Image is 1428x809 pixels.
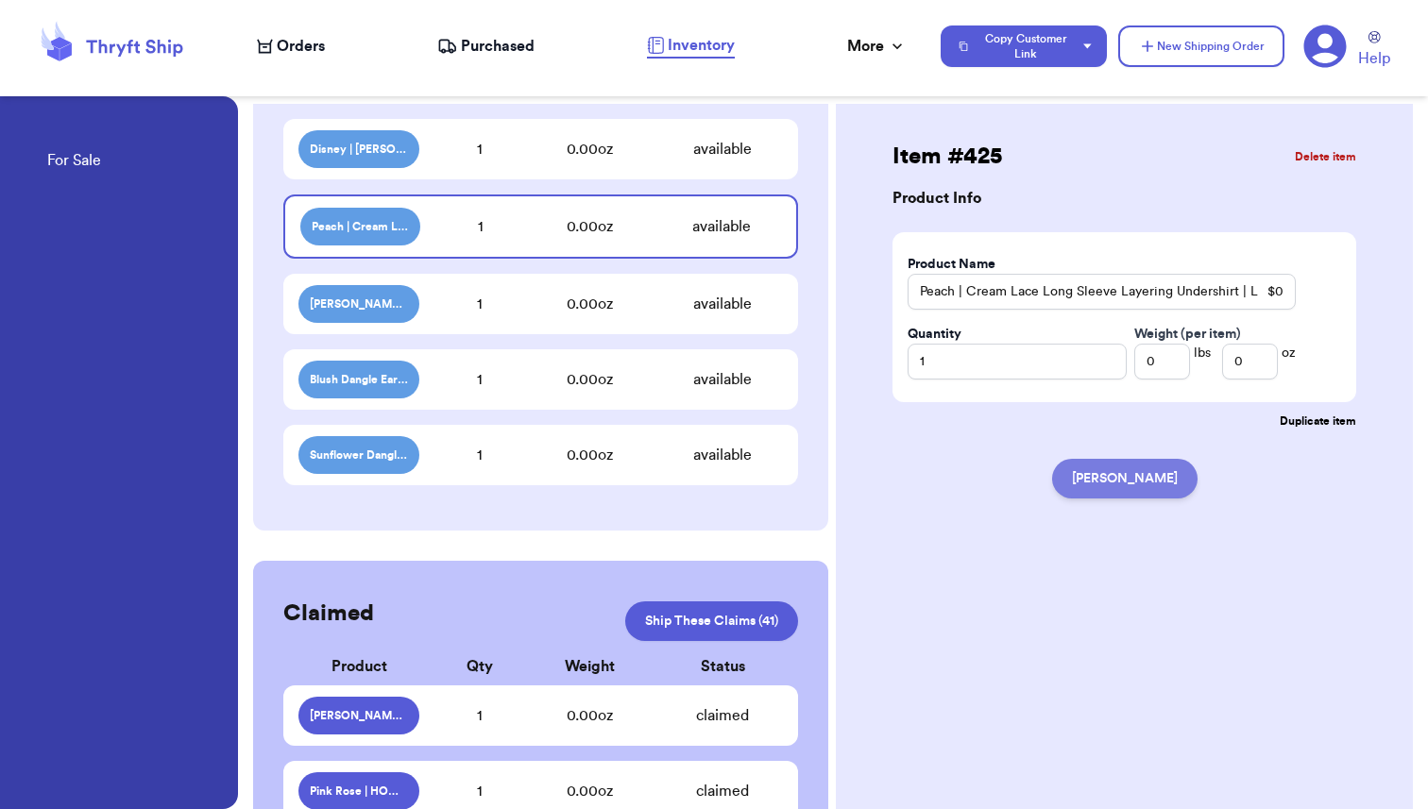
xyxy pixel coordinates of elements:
[518,293,662,315] div: 0.00 oz
[419,780,540,802] div: 1
[298,655,419,678] div: Product
[662,368,783,391] div: available
[892,402,1356,429] button: Duplicate item
[518,368,662,391] div: 0.00 oz
[1134,325,1297,344] span: Weight (per item)
[1118,25,1284,67] button: New Shipping Order
[668,34,735,57] span: Inventory
[419,704,540,727] div: 1
[1282,344,1296,379] span: oz
[419,293,540,315] div: 1
[1358,47,1390,70] span: Help
[518,138,662,160] div: 0.00 oz
[283,598,374,629] h2: Claimed
[908,325,961,344] label: Quantity
[419,138,540,160] div: 1
[310,447,408,463] span: Sunflower Dangle Earrings | Blue Western Statement Jewelry | Lightweight $0.00
[892,142,1002,172] h2: Item # 425
[1295,149,1356,164] button: Delete item
[518,444,662,466] div: 0.00 oz
[518,780,662,802] div: 0.00 oz
[518,704,662,727] div: 0.00 oz
[892,191,981,206] h3: Product Info
[257,35,325,58] a: Orders
[625,601,798,641] a: Ship These Claims (41)
[1052,459,1198,498] button: [PERSON_NAME]
[662,655,783,678] div: Status
[941,25,1107,67] button: Copy Customer Link
[310,372,408,387] span: Blush Dangle Earrings | Soft Pink Western Jewelry | Lightweight & Feminine $0.00
[277,35,325,58] span: Orders
[908,255,995,274] label: Product Name
[420,215,540,238] div: 1
[310,784,408,799] span: Pink Rose | HOWDY Sweater Vest $4
[419,368,540,391] div: 1
[662,780,783,802] div: claimed
[310,142,408,157] span: Disney | [PERSON_NAME] Crew | L $0.00
[419,655,540,678] div: Qty
[662,293,783,315] div: available
[437,35,535,58] a: Purchased
[662,444,783,466] div: available
[662,704,783,727] div: claimed
[461,35,535,58] span: Purchased
[1194,344,1211,379] span: lbs
[647,34,735,59] a: Inventory
[661,215,781,238] div: available
[419,444,540,466] div: 1
[47,149,101,176] a: For Sale
[847,35,907,58] div: More
[312,219,409,234] span: Peach | Cream Lace Long Sleeve Layering Undershirt | L $0.00
[1358,31,1390,70] a: Help
[662,138,783,160] div: available
[518,215,661,238] div: 0.00 oz
[310,708,408,723] span: [PERSON_NAME] Club | Blue Short Sleeve Button up | $4
[518,655,662,678] div: Weight
[310,296,408,312] span: [PERSON_NAME] | Turquoise/Camo Ball Cap w/Pink + Yellow Logo | Adjustable Fit $0.00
